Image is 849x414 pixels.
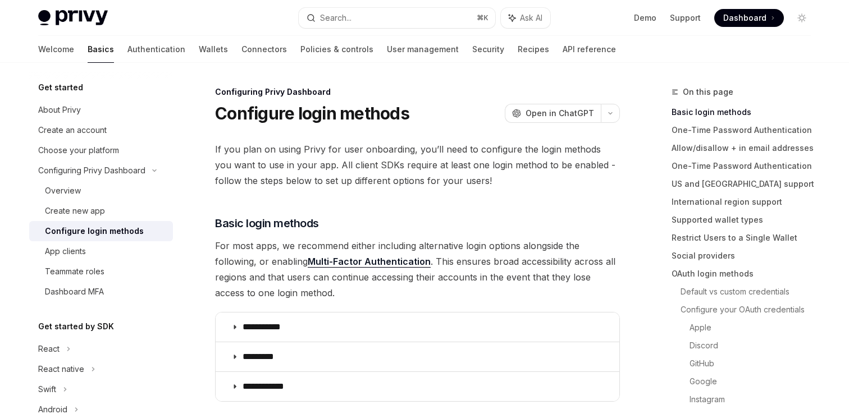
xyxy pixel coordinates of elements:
[690,390,820,408] a: Instagram
[690,337,820,355] a: Discord
[38,342,60,356] div: React
[300,36,373,63] a: Policies & controls
[672,103,820,121] a: Basic login methods
[683,85,733,99] span: On this page
[29,241,173,261] a: App clients
[387,36,459,63] a: User management
[38,36,74,63] a: Welcome
[723,12,766,24] span: Dashboard
[672,139,820,157] a: Allow/disallow + in email addresses
[714,9,784,27] a: Dashboard
[29,140,173,160] a: Choose your platform
[199,36,228,63] a: Wallets
[38,81,83,94] h5: Get started
[477,13,489,22] span: ⌘ K
[672,229,820,247] a: Restrict Users to a Single Wallet
[672,121,820,139] a: One-Time Password Authentication
[38,320,114,333] h5: Get started by SDK
[670,12,701,24] a: Support
[45,184,81,197] div: Overview
[320,11,352,25] div: Search...
[672,265,820,283] a: OAuth login methods
[634,12,656,24] a: Demo
[526,108,594,119] span: Open in ChatGPT
[793,9,811,27] button: Toggle dark mode
[690,355,820,372] a: GitHub
[88,36,114,63] a: Basics
[215,215,319,231] span: Basic login methods
[215,238,620,301] span: For most apps, we recommend either including alternative login options alongside the following, o...
[38,10,108,26] img: light logo
[29,120,173,140] a: Create an account
[29,201,173,221] a: Create new app
[38,383,56,396] div: Swift
[563,36,616,63] a: API reference
[215,141,620,188] span: If you plan on using Privy for user onboarding, you’ll need to configure the login methods you wa...
[472,36,504,63] a: Security
[45,245,86,258] div: App clients
[38,164,145,177] div: Configuring Privy Dashboard
[241,36,287,63] a: Connectors
[215,86,620,98] div: Configuring Privy Dashboard
[690,319,820,337] a: Apple
[672,211,820,229] a: Supported wallet types
[29,282,173,302] a: Dashboard MFA
[127,36,185,63] a: Authentication
[672,157,820,175] a: One-Time Password Authentication
[672,193,820,211] a: International region support
[45,285,104,298] div: Dashboard MFA
[45,204,105,218] div: Create new app
[29,261,173,282] a: Teammate roles
[681,301,820,319] a: Configure your OAuth credentials
[672,175,820,193] a: US and [GEOGRAPHIC_DATA] support
[38,123,107,137] div: Create an account
[38,362,84,376] div: React native
[520,12,542,24] span: Ask AI
[518,36,549,63] a: Recipes
[681,283,820,301] a: Default vs custom credentials
[29,181,173,201] a: Overview
[215,103,409,123] h1: Configure login methods
[45,265,104,278] div: Teammate roles
[29,100,173,120] a: About Privy
[29,221,173,241] a: Configure login methods
[38,103,81,117] div: About Privy
[690,372,820,390] a: Google
[299,8,495,28] button: Search...⌘K
[308,256,431,268] a: Multi-Factor Authentication
[45,224,144,238] div: Configure login methods
[505,104,601,123] button: Open in ChatGPT
[38,144,119,157] div: Choose your platform
[672,247,820,265] a: Social providers
[501,8,550,28] button: Ask AI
